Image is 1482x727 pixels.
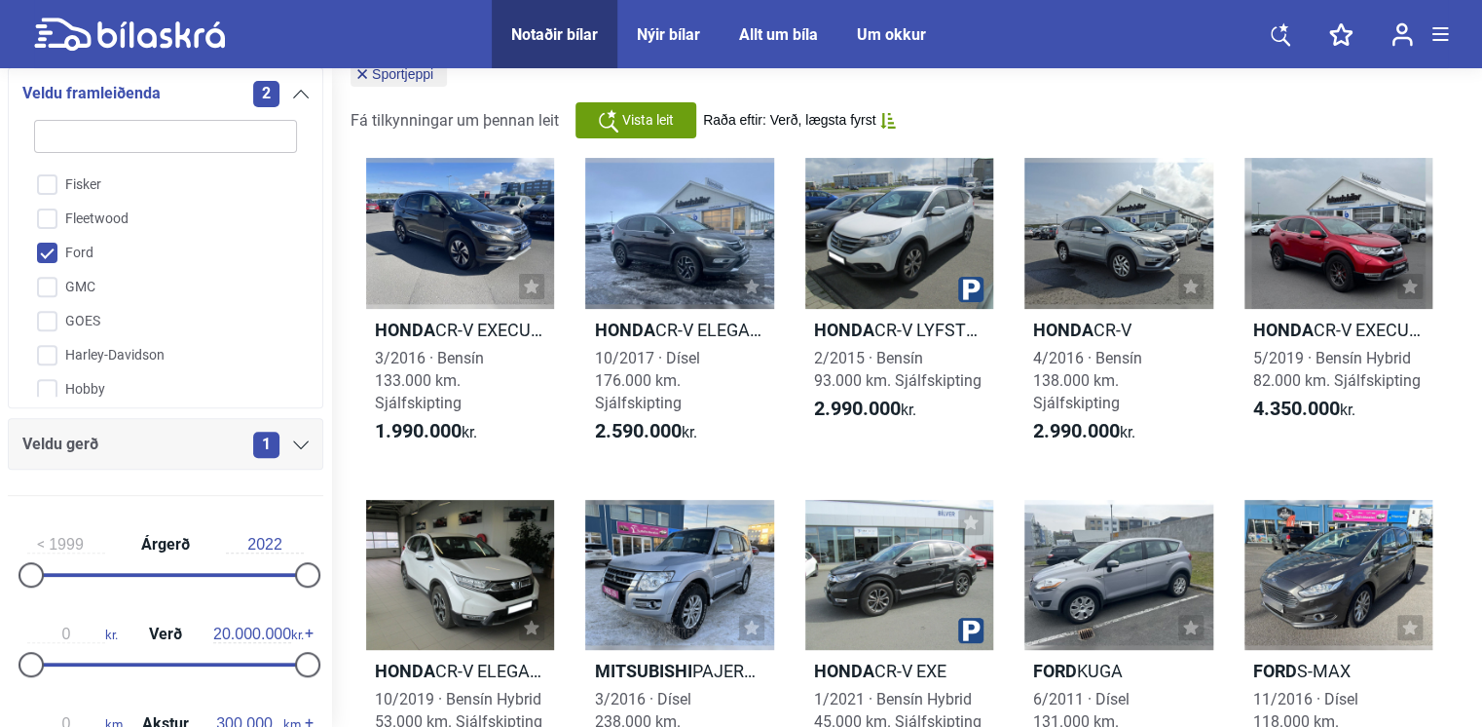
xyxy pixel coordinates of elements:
[1033,349,1142,412] span: 4/2016 · Bensín 138.000 km. Sjálfskipting
[1253,398,1355,421] span: kr.
[375,661,435,681] b: Honda
[375,419,462,442] b: 1.990.000
[585,660,773,682] h2: PAJERO INSTYLE
[1033,661,1077,681] b: Ford
[622,110,674,131] span: Vista leit
[1253,349,1421,390] span: 5/2019 · Bensín Hybrid 82.000 km. Sjálfskipting
[805,319,993,341] h2: CR-V LYFSTYLE
[1024,319,1212,341] h2: CR-V
[27,626,118,643] span: kr.
[637,25,700,44] a: Nýir bílar
[253,81,279,107] span: 2
[144,627,187,642] span: Verð
[22,80,161,107] span: Veldu framleiðenda
[1244,660,1432,682] h2: S-MAX
[1244,158,1432,461] a: HondaCR-V EXECUTIVE HYBRID5/2019 · Bensín Hybrid82.000 km. Sjálfskipting4.350.000kr.
[1033,420,1135,443] span: kr.
[594,661,691,681] b: Mitsubishi
[703,112,896,129] button: Raða eftir: Verð, lægsta fyrst
[375,320,435,340] b: Honda
[958,277,983,302] img: parking.png
[1244,319,1432,341] h2: CR-V EXECUTIVE HYBRID
[375,349,484,412] span: 3/2016 · Bensín 133.000 km. Sjálfskipting
[1253,397,1340,420] b: 4.350.000
[814,320,874,340] b: Honda
[1024,660,1212,682] h2: KUGA
[1033,320,1093,340] b: Honda
[958,618,983,643] img: parking.png
[375,420,477,443] span: kr.
[213,626,304,643] span: kr.
[585,319,773,341] h2: CR-V ELEGANCE AWD
[511,25,598,44] a: Notaðir bílar
[136,537,195,553] span: Árgerð
[22,431,98,458] span: Veldu gerð
[366,319,554,341] h2: CR-V EXECUTIVE
[585,158,773,461] a: HondaCR-V ELEGANCE AWD10/2017 · Dísel176.000 km. Sjálfskipting2.590.000kr.
[814,398,916,421] span: kr.
[805,660,993,682] h2: CR-V EXE
[703,112,875,129] span: Raða eftir: Verð, lægsta fyrst
[594,349,699,412] span: 10/2017 · Dísel 176.000 km. Sjálfskipting
[351,111,559,130] span: Fá tilkynningar um þennan leit
[1391,22,1413,47] img: user-login.svg
[1253,661,1297,681] b: Ford
[594,419,681,442] b: 2.590.000
[366,158,554,461] a: HondaCR-V EXECUTIVE3/2016 · Bensín133.000 km. Sjálfskipting1.990.000kr.
[594,320,654,340] b: Honda
[814,661,874,681] b: Honda
[739,25,818,44] a: Allt um bíla
[351,61,447,87] button: Sportjeppi
[1033,419,1120,442] b: 2.990.000
[366,660,554,682] h2: CR-V ELEGANCE
[1024,158,1212,461] a: HondaCR-V4/2016 · Bensín138.000 km. Sjálfskipting2.990.000kr.
[814,349,982,390] span: 2/2015 · Bensín 93.000 km. Sjálfskipting
[805,158,993,461] a: HondaCR-V LYFSTYLE2/2015 · Bensín93.000 km. Sjálfskipting2.990.000kr.
[1253,320,1314,340] b: Honda
[372,67,433,81] span: Sportjeppi
[857,25,926,44] a: Um okkur
[253,432,279,458] span: 1
[594,420,696,443] span: kr.
[814,397,901,420] b: 2.990.000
